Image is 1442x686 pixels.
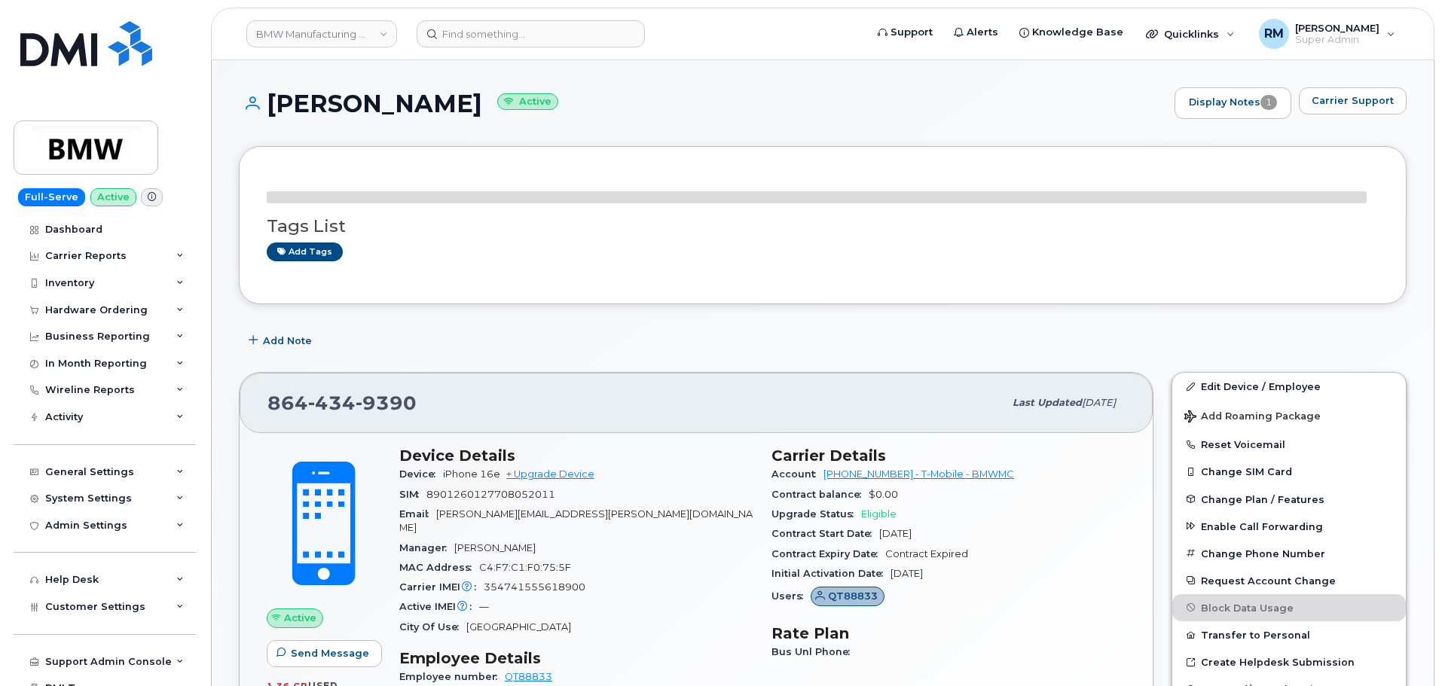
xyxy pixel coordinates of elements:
[891,568,923,579] span: [DATE]
[267,217,1379,236] h3: Tags List
[828,589,878,603] span: QT88833
[1172,373,1406,400] a: Edit Device / Employee
[1175,87,1291,119] a: Display Notes1
[879,528,912,539] span: [DATE]
[399,508,753,533] span: [PERSON_NAME][EMAIL_ADDRESS][PERSON_NAME][DOMAIN_NAME]
[399,508,436,520] span: Email
[239,327,325,354] button: Add Note
[1172,648,1406,675] a: Create Helpdesk Submission
[399,562,479,573] span: MAC Address
[771,508,861,520] span: Upgrade Status
[771,528,879,539] span: Contract Start Date
[1172,540,1406,567] button: Change Phone Number
[1172,513,1406,540] button: Enable Call Forwarding
[399,447,753,465] h3: Device Details
[1013,397,1082,408] span: Last updated
[267,242,343,261] a: Add tags
[399,468,443,480] span: Device
[263,334,312,348] span: Add Note
[454,542,536,553] span: [PERSON_NAME]
[479,601,489,612] span: —
[466,621,571,633] span: [GEOGRAPHIC_DATA]
[771,624,1126,642] h3: Rate Plan
[506,468,594,480] a: + Upgrade Device
[291,646,369,660] span: Send Message
[1312,93,1394,108] span: Carrier Support
[771,468,823,480] span: Account
[1172,486,1406,513] button: Change Plan / Features
[443,468,500,480] span: iPhone 16e
[399,621,466,633] span: City Of Use
[1172,621,1406,648] button: Transfer to Personal
[267,640,382,667] button: Send Message
[771,548,885,559] span: Contract Expiry Date
[1260,95,1277,110] span: 1
[426,489,555,500] span: 8901260127708052011
[284,611,316,625] span: Active
[771,646,857,657] span: Bus Unl Phone
[399,542,454,553] span: Manager
[1172,458,1406,485] button: Change SIM Card
[308,392,356,414] span: 434
[771,447,1126,465] h3: Carrier Details
[771,489,869,500] span: Contract balance
[399,601,479,612] span: Active IMEI
[484,581,585,593] span: 354741555618900
[1172,431,1406,458] button: Reset Voicemail
[399,649,753,667] h3: Employee Details
[1201,520,1323,532] span: Enable Call Forwarding
[505,671,552,682] a: QT88833
[823,468,1014,480] a: [PHONE_NUMBER] - T-Mobile - BMWMC
[497,93,558,111] small: Active
[399,581,484,593] span: Carrier IMEI
[239,90,1167,117] h1: [PERSON_NAME]
[1201,493,1324,505] span: Change Plan / Features
[1172,400,1406,431] button: Add Roaming Package
[356,392,417,414] span: 9390
[1172,594,1406,621] button: Block Data Usage
[771,590,811,602] span: Users
[267,392,417,414] span: 864
[811,590,884,602] a: QT88833
[869,489,898,500] span: $0.00
[885,548,968,559] span: Contract Expired
[1184,410,1321,425] span: Add Roaming Package
[1082,397,1116,408] span: [DATE]
[399,671,505,682] span: Employee number
[399,489,426,500] span: SIM
[479,562,571,573] span: C4:F7:C1:F0:75:5F
[861,508,897,520] span: Eligible
[1172,567,1406,594] button: Request Account Change
[771,568,891,579] span: Initial Activation Date
[1299,87,1407,114] button: Carrier Support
